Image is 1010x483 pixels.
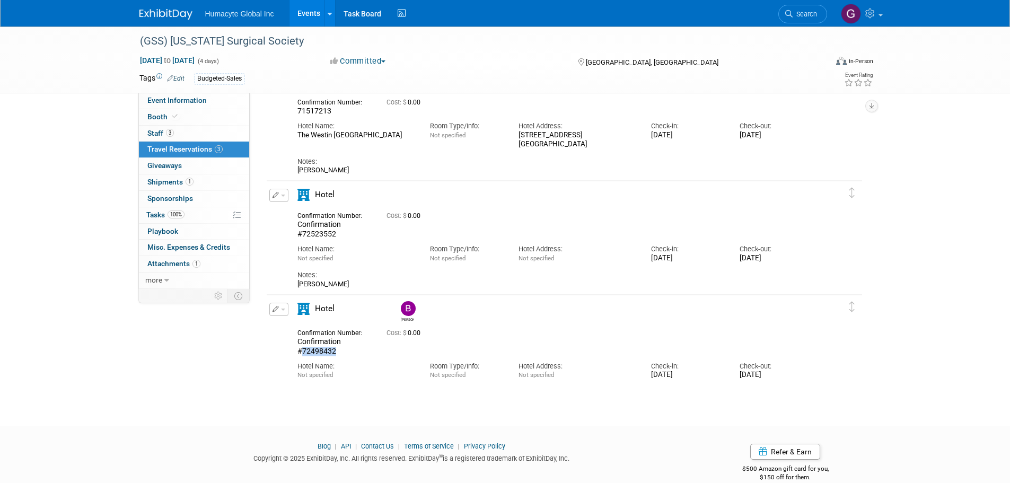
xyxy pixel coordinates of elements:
[147,227,178,235] span: Playbook
[519,362,635,371] div: Hotel Address:
[139,273,249,288] a: more
[651,254,724,263] div: [DATE]
[315,304,335,313] span: Hotel
[849,188,855,198] i: Click and drag to move item
[139,207,249,223] a: Tasks100%
[297,244,414,254] div: Hotel Name:
[147,259,200,268] span: Attachments
[205,10,274,18] span: Humacyte Global Inc
[297,254,333,262] span: Not specified
[297,189,310,201] i: Hotel
[297,95,371,107] div: Confirmation Number:
[146,210,185,219] span: Tasks
[147,161,182,170] span: Giveaways
[147,96,207,104] span: Event Information
[740,254,812,263] div: [DATE]
[387,99,425,106] span: 0.00
[139,256,249,272] a: Attachments1
[401,301,416,316] img: B. J. Scheessele
[700,458,871,482] div: $500 Amazon gift card for you,
[215,145,223,153] span: 3
[168,210,185,218] span: 100%
[167,75,185,82] a: Edit
[404,442,454,450] a: Terms of Service
[194,73,245,84] div: Budgeted-Sales
[297,121,414,131] div: Hotel Name:
[740,131,812,140] div: [DATE]
[793,10,817,18] span: Search
[297,166,813,174] div: [PERSON_NAME]
[651,244,724,254] div: Check-in:
[430,131,466,139] span: Not specified
[297,303,310,315] i: Hotel
[651,371,724,380] div: [DATE]
[297,220,341,238] span: Confirmation #72523552
[297,209,371,220] div: Confirmation Number:
[519,371,554,379] span: Not specified
[139,191,249,207] a: Sponsorships
[162,56,172,65] span: to
[209,289,228,303] td: Personalize Event Tab Strip
[836,57,847,65] img: Format-Inperson.png
[139,174,249,190] a: Shipments1
[318,442,331,450] a: Blog
[327,56,390,67] button: Committed
[186,178,194,186] span: 1
[396,442,402,450] span: |
[430,371,466,379] span: Not specified
[519,244,635,254] div: Hotel Address:
[464,442,505,450] a: Privacy Policy
[651,121,724,131] div: Check-in:
[297,107,331,115] span: 71517213
[750,444,820,460] a: Refer & Earn
[430,362,503,371] div: Room Type/Info:
[700,473,871,482] div: $150 off for them.
[387,329,425,337] span: 0.00
[297,157,813,166] div: Notes:
[139,9,192,20] img: ExhibitDay
[765,55,874,71] div: Event Format
[519,121,635,131] div: Hotel Address:
[398,301,417,322] div: B. J. Scheessele
[172,113,178,119] i: Booth reservation complete
[740,362,812,371] div: Check-out:
[439,453,443,459] sup: ®
[387,212,408,219] span: Cost: $
[586,58,718,66] span: [GEOGRAPHIC_DATA], [GEOGRAPHIC_DATA]
[227,289,249,303] td: Toggle Event Tabs
[139,56,195,65] span: [DATE] [DATE]
[651,362,724,371] div: Check-in:
[844,73,873,78] div: Event Rating
[197,58,219,65] span: (4 days)
[740,121,812,131] div: Check-out:
[387,212,425,219] span: 0.00
[848,57,873,65] div: In-Person
[315,190,335,199] span: Hotel
[297,326,371,337] div: Confirmation Number:
[297,270,813,280] div: Notes:
[519,131,635,149] div: [STREET_ADDRESS] [GEOGRAPHIC_DATA]
[430,254,466,262] span: Not specified
[297,371,333,379] span: Not specified
[139,451,684,463] div: Copyright © 2025 ExhibitDay, Inc. All rights reserved. ExhibitDay is a registered trademark of Ex...
[139,93,249,109] a: Event Information
[139,142,249,157] a: Travel Reservations3
[430,121,503,131] div: Room Type/Info:
[297,362,414,371] div: Hotel Name:
[841,4,861,24] img: Gina Boraski
[147,194,193,203] span: Sponsorships
[139,126,249,142] a: Staff3
[651,131,724,140] div: [DATE]
[139,109,249,125] a: Booth
[519,254,554,262] span: Not specified
[147,129,174,137] span: Staff
[297,280,813,288] div: [PERSON_NAME]
[387,99,408,106] span: Cost: $
[430,244,503,254] div: Room Type/Info:
[297,131,414,140] div: The Westin [GEOGRAPHIC_DATA]
[297,337,341,355] span: Confirmation #72498432
[778,5,827,23] a: Search
[147,112,180,121] span: Booth
[147,145,223,153] span: Travel Reservations
[740,371,812,380] div: [DATE]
